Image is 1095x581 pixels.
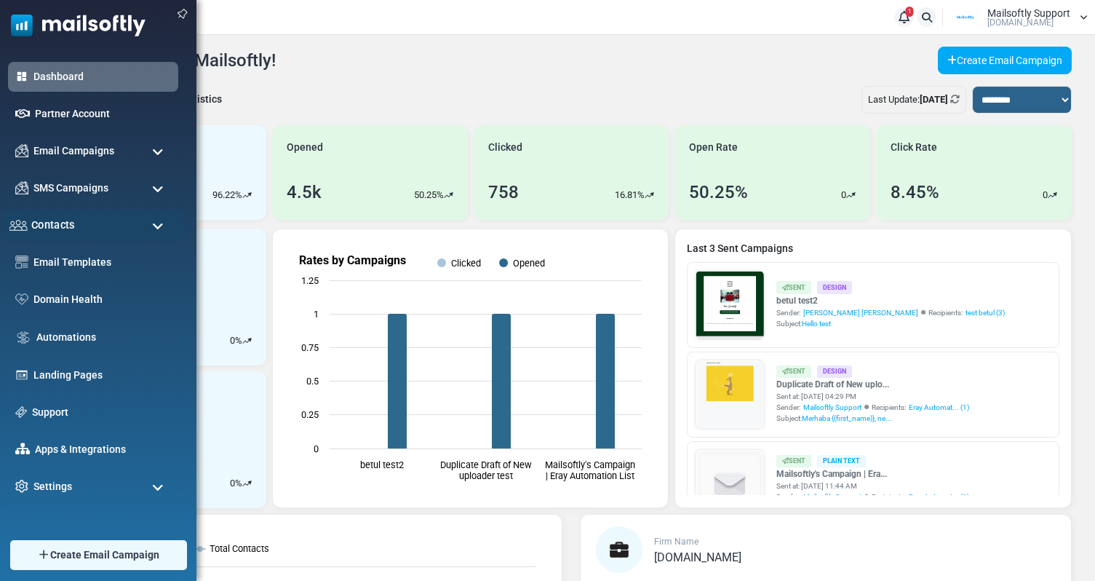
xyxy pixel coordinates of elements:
[212,188,242,202] p: 96.22%
[938,47,1072,74] a: Create Email Campaign
[76,7,426,22] p: Merhaba {(first_name)}
[314,309,319,320] text: 1
[817,281,852,293] div: Design
[891,179,939,205] div: 8.45%
[314,443,319,454] text: 0
[33,143,114,159] span: Email Campaigns
[776,467,969,481] a: Mailsoftly's Campaign | Era...
[414,188,444,202] p: 50.25%
[803,491,861,502] span: Mailsoftly Support
[776,294,1005,307] a: betul test2
[284,241,656,496] svg: Rates by Campaigns
[35,106,171,122] a: Partner Account
[35,442,171,457] a: Apps & Integrations
[15,480,28,493] img: settings-icon.svg
[31,217,75,233] span: Contacts
[230,333,235,348] p: 0
[50,548,159,563] span: Create Email Campaign
[33,368,171,383] a: Landing Pages
[210,543,269,554] text: Total Contacts
[439,459,531,481] text: Duplicate Draft of New uploader test
[615,188,645,202] p: 16.81%
[33,69,171,84] a: Dashboard
[191,296,311,308] strong: Shop Now and Save Big!
[776,413,969,424] div: Subject:
[513,258,545,269] text: Opened
[287,179,322,205] div: 4.5k
[776,491,969,502] div: Sender: Recipients:
[802,414,892,422] span: Merhaba {(first_name)}, ne...
[544,459,634,481] text: Mailsoftly's Campaign | Eray Automation List
[33,479,72,494] span: Settings
[1043,188,1048,202] p: 0
[36,330,171,345] a: Automations
[909,491,969,502] a: Eray Automat... (1)
[776,307,1005,318] div: Sender: Recipients:
[15,368,28,382] img: landing_pages.svg
[76,382,426,396] p: Lorem ipsum dolor sit amet, consectetur adipiscing elit, sed do eiusmod tempor incididunt
[301,409,319,420] text: 0.25
[965,307,1005,318] a: test betul (3)
[230,476,235,491] p: 0
[776,378,969,391] a: Duplicate Draft of New uplo...
[861,86,966,114] div: Last Update:
[687,241,1059,256] a: Last 3 Sent Campaigns
[817,365,852,378] div: Design
[15,70,28,83] img: dashboard-icon-active.svg
[947,7,984,28] img: User Logo
[299,253,406,267] text: Rates by Campaigns
[359,459,403,470] text: betul test2
[987,8,1070,18] span: Mailsoftly Support
[230,476,252,491] div: %
[9,220,28,231] img: contacts-icon.svg
[803,402,861,413] span: Mailsoftly Support
[15,293,28,305] img: domain-health-icon.svg
[32,405,171,420] a: Support
[696,451,764,518] img: empty-draft-icon2.svg
[987,18,1054,27] span: [DOMAIN_NAME]
[841,188,846,202] p: 0
[920,94,948,105] b: [DATE]
[15,144,28,157] img: campaigns-icon.png
[451,258,481,269] text: Clicked
[15,181,28,194] img: campaigns-icon.png
[177,289,326,316] a: Shop Now and Save Big!
[776,455,811,467] div: Sent
[909,402,969,413] a: Eray Automat... (1)
[689,140,738,155] span: Open Rate
[654,550,741,564] span: [DOMAIN_NAME]
[15,406,27,418] img: support-icon.svg
[776,481,969,491] div: Sent at: [DATE] 11:44 AM
[301,275,319,286] text: 1.25
[306,376,319,387] text: 0.5
[488,140,522,155] span: Clicked
[33,255,171,270] a: Email Templates
[776,402,969,413] div: Sender: Recipients:
[287,140,323,155] span: Opened
[906,7,914,17] span: 1
[654,537,698,547] span: Firm Name
[950,94,960,105] a: Refresh Stats
[65,253,437,275] h1: Test {(email)}
[776,281,811,293] div: Sent
[776,365,811,378] div: Sent
[15,329,31,346] img: workflow.svg
[689,179,748,205] div: 50.25%
[33,292,171,307] a: Domain Health
[776,391,969,402] div: Sent at: [DATE] 04:29 PM
[894,7,914,27] a: 1
[947,7,1088,28] a: User Logo Mailsoftly Support [DOMAIN_NAME]
[891,140,937,155] span: Click Rate
[776,318,1005,329] div: Subject:
[15,256,28,269] img: email-templates-icon.svg
[230,333,252,348] div: %
[223,344,279,357] strong: Follow Us
[803,307,918,318] span: [PERSON_NAME] [PERSON_NAME]
[817,455,866,467] div: Plain Text
[301,342,319,353] text: 0.75
[33,181,108,196] span: SMS Campaigns
[488,179,519,205] div: 758
[654,552,741,564] a: [DOMAIN_NAME]
[802,320,831,328] span: Hello test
